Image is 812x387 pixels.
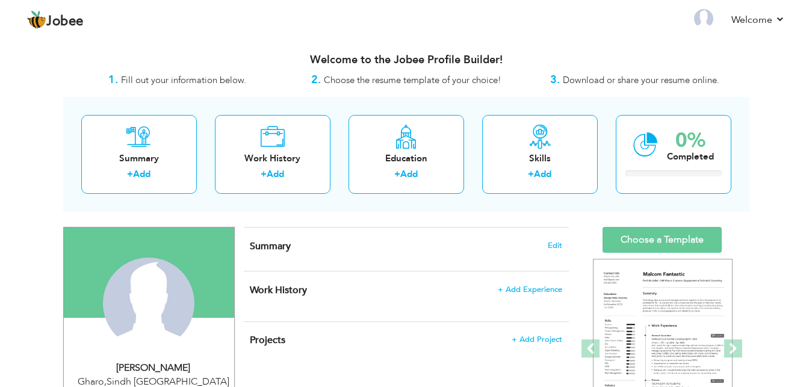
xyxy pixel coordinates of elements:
div: Skills [492,152,588,165]
h4: This helps to show the companies you have worked for. [250,284,562,296]
span: Work History [250,283,307,297]
h4: Adding a summary is a quick and easy way to highlight your experience and interests. [250,240,562,252]
label: + [394,168,400,181]
a: Welcome [731,13,785,27]
span: Download or share your resume online. [563,74,719,86]
a: Add [400,168,418,180]
span: + Add Experience [498,285,562,294]
img: jobee.io [27,10,46,29]
span: Summary [250,240,291,253]
span: Choose the resume template of your choice! [324,74,501,86]
strong: 1. [108,72,118,87]
div: Education [358,152,454,165]
img: Sheheryar Malik [103,258,194,349]
a: Choose a Template [603,227,722,253]
span: Fill out your information below. [121,74,246,86]
span: + Add Project [512,335,562,344]
label: + [127,168,133,181]
h3: Welcome to the Jobee Profile Builder! [63,54,749,66]
label: + [528,168,534,181]
h4: This helps to highlight the project, tools and skills you have worked on. [250,334,562,346]
strong: 3. [550,72,560,87]
span: Projects [250,333,285,347]
div: Summary [91,152,187,165]
strong: 2. [311,72,321,87]
img: Profile Img [694,9,713,28]
div: Completed [667,150,714,163]
div: [PERSON_NAME] [73,361,234,375]
span: Edit [548,241,562,250]
a: Add [267,168,284,180]
a: Add [133,168,150,180]
a: Jobee [27,10,84,29]
div: 0% [667,131,714,150]
span: Jobee [46,15,84,28]
div: Work History [225,152,321,165]
a: Add [534,168,551,180]
label: + [261,168,267,181]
